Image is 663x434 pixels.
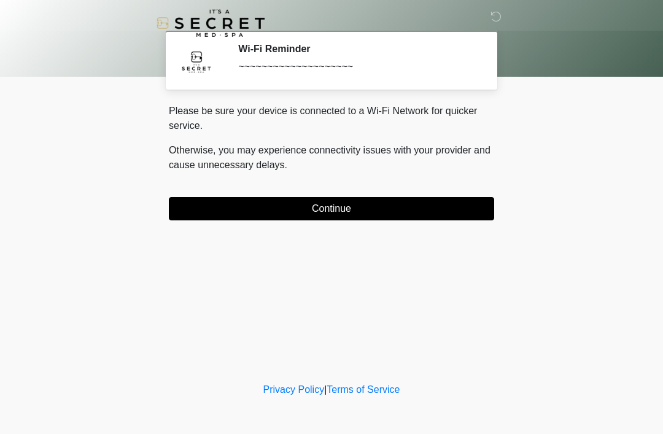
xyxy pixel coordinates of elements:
[169,197,494,220] button: Continue
[178,43,215,80] img: Agent Avatar
[169,143,494,172] p: Otherwise, you may experience connectivity issues with your provider and cause unnecessary delays
[238,60,476,74] div: ~~~~~~~~~~~~~~~~~~~~
[169,104,494,133] p: Please be sure your device is connected to a Wi-Fi Network for quicker service.
[263,384,325,395] a: Privacy Policy
[324,384,327,395] a: |
[327,384,400,395] a: Terms of Service
[238,43,476,55] h2: Wi-Fi Reminder
[285,160,287,170] span: .
[157,9,265,37] img: It's A Secret Med Spa Logo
